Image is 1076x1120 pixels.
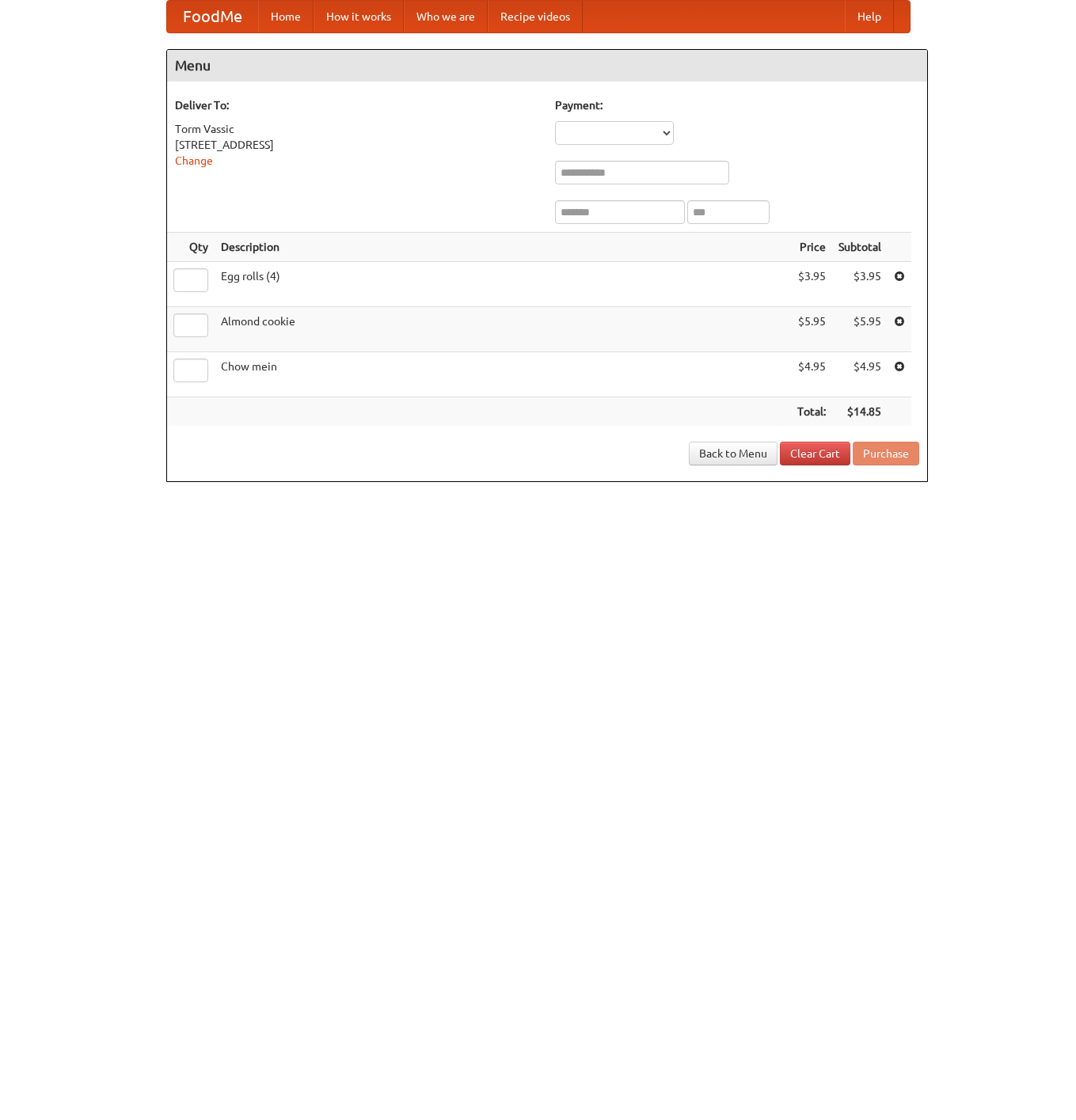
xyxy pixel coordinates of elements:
[832,307,888,352] td: $5.95
[791,262,832,307] td: $3.95
[791,233,832,262] th: Price
[215,262,791,307] td: Egg rolls (4)
[175,154,213,167] a: Change
[555,97,919,113] h5: Payment:
[314,1,404,32] a: How it works
[832,233,888,262] th: Subtotal
[167,1,258,32] a: FoodMe
[853,442,919,465] button: Purchase
[175,97,539,113] h5: Deliver To:
[780,442,850,465] a: Clear Cart
[215,233,791,262] th: Description
[175,121,539,137] div: Torm Vassic
[215,307,791,352] td: Almond cookie
[689,442,778,465] a: Back to Menu
[845,1,894,32] a: Help
[791,397,832,427] th: Total:
[215,352,791,397] td: Chow mein
[175,137,539,153] div: [STREET_ADDRESS]
[167,233,215,262] th: Qty
[832,352,888,397] td: $4.95
[791,352,832,397] td: $4.95
[832,397,888,427] th: $14.85
[404,1,488,32] a: Who we are
[832,262,888,307] td: $3.95
[791,307,832,352] td: $5.95
[258,1,314,32] a: Home
[488,1,583,32] a: Recipe videos
[167,50,927,82] h4: Menu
